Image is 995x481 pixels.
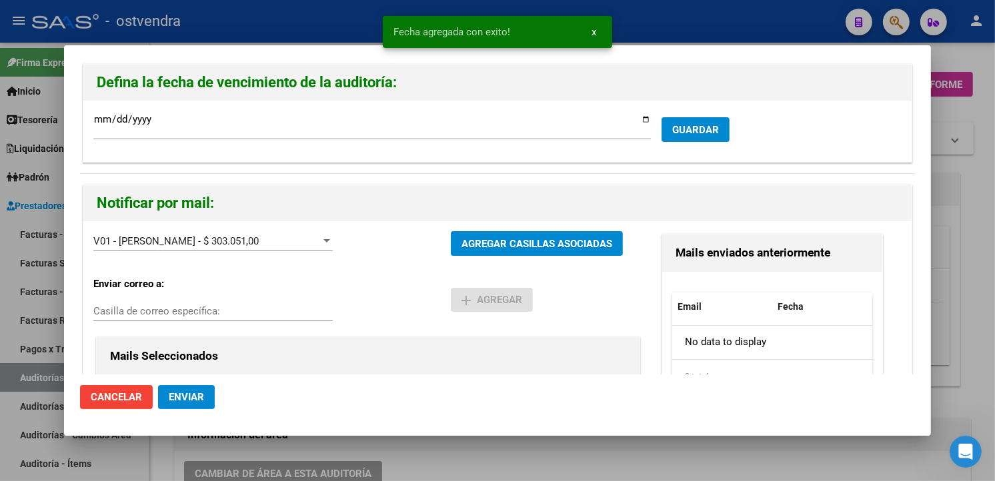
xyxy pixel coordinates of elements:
[672,326,872,359] div: No data to display
[393,25,510,39] span: Fecha agregada con exito!
[451,231,623,256] button: AGREGAR CASILLAS ASOCIADAS
[97,70,898,95] h2: Defina la fecha de vencimiento de la auditoría:
[672,124,719,136] span: GUARDAR
[676,244,868,261] h3: Mails enviados anteriormente
[80,385,153,409] button: Cancelar
[581,20,607,44] button: x
[950,436,982,468] iframe: Intercom live chat
[91,391,142,403] span: Cancelar
[93,235,259,247] span: V01 - [PERSON_NAME] - $ 303.051,00
[461,238,612,250] span: AGREGAR CASILLAS ASOCIADAS
[110,347,626,364] h3: Mails Seleccionados
[458,292,474,308] mat-icon: add
[662,117,730,142] button: GUARDAR
[672,360,872,393] div: 0 total
[97,191,898,216] h2: Notificar por mail:
[451,288,533,312] button: Agregar
[672,292,772,321] datatable-header-cell: Email
[461,294,522,306] span: Agregar
[772,292,872,321] datatable-header-cell: Fecha
[592,26,596,38] span: x
[93,276,197,292] p: Enviar correo a:
[158,385,215,409] button: Enviar
[169,391,204,403] span: Enviar
[778,301,804,312] span: Fecha
[678,301,702,312] span: Email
